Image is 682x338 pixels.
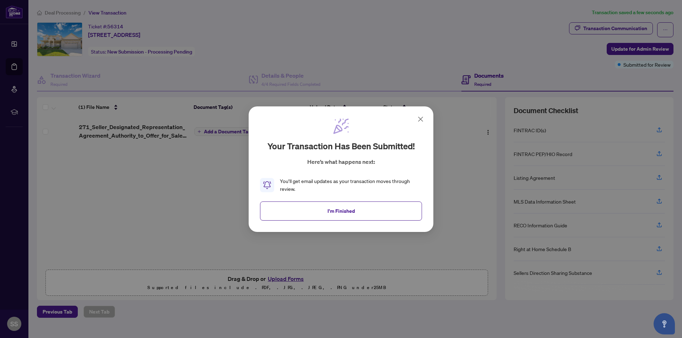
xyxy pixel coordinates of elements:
[307,157,375,166] p: Here’s what happens next:
[280,177,422,193] div: You’ll get email updates as your transaction moves through review.
[267,140,415,152] h2: Your transaction has been submitted!
[654,313,675,334] button: Open asap
[328,205,355,216] span: I'm Finished
[260,201,422,220] button: I'm Finished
